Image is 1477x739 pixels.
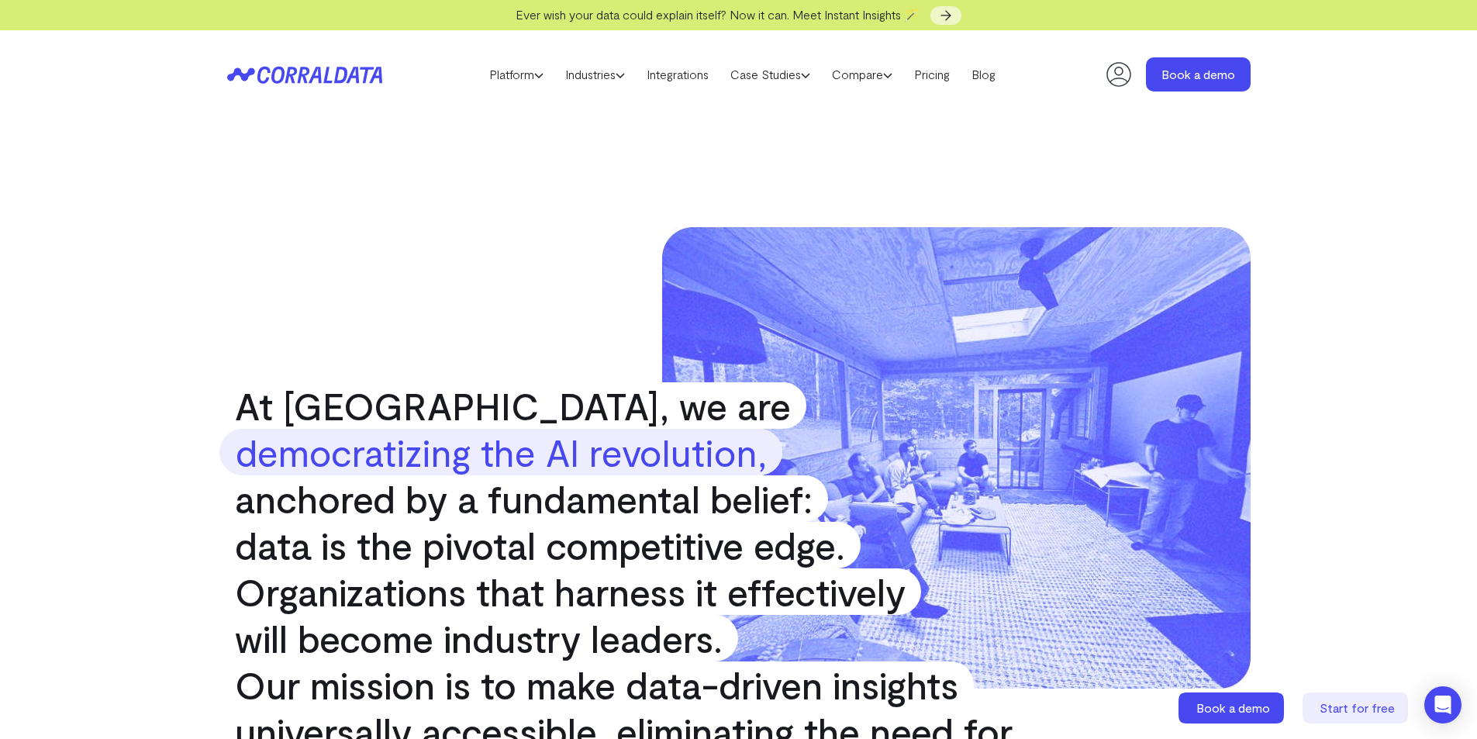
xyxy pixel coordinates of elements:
a: Blog [961,63,1006,86]
a: Case Studies [720,63,821,86]
span: data is the pivotal competitive edge. [219,522,861,568]
a: Start for free [1303,692,1411,723]
span: anchored by a fundamental belief: [219,475,828,522]
span: At [GEOGRAPHIC_DATA], we are [219,382,806,429]
a: Book a demo [1178,692,1287,723]
span: Ever wish your data could explain itself? Now it can. Meet Instant Insights 🪄 [516,7,920,22]
a: Pricing [903,63,961,86]
strong: democratizing the AI revolution, [219,429,782,475]
span: Our mission is to make data-driven insights [219,661,974,708]
span: will become industry leaders. [219,615,738,661]
a: Book a demo [1146,57,1251,92]
a: Platform [478,63,554,86]
div: Open Intercom Messenger [1424,686,1461,723]
span: Start for free [1320,700,1395,715]
a: Integrations [636,63,720,86]
span: Organizations that harness it effectively [219,568,921,615]
span: Book a demo [1196,700,1270,715]
a: Industries [554,63,636,86]
a: Compare [821,63,903,86]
